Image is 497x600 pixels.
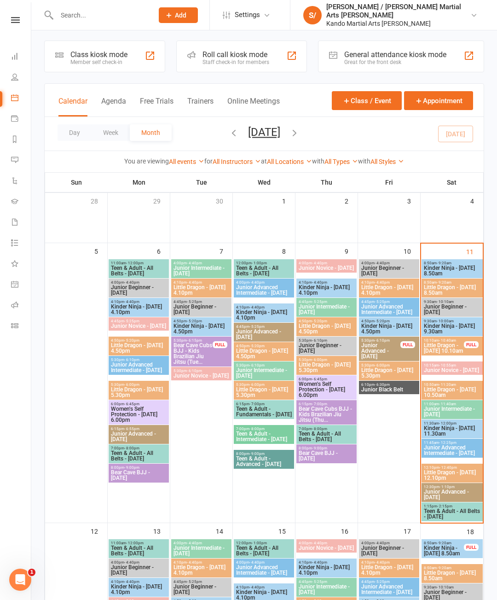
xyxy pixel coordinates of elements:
[124,446,139,450] span: - 8:00pm
[153,523,170,538] div: 13
[11,68,32,88] a: People
[124,157,169,165] strong: You are viewing
[361,285,417,296] span: Little Dragon - [DATE] 4.10pm
[236,452,292,456] span: 8:00pm
[298,261,355,265] span: 4:00pm
[236,325,292,329] span: 4:45pm
[423,504,481,508] span: 1:15pm
[298,431,355,442] span: Teen & Adult - All Belts - [DATE]
[423,338,464,343] span: 10:10am
[423,570,481,581] span: Little Dragon - [DATE] 8.50am
[249,585,265,589] span: - 4:40pm
[11,316,32,337] a: Class kiosk mode
[124,358,139,362] span: - 6:10pm
[298,565,355,576] span: Kinder Ninja - [DATE] 4.10pm
[124,383,139,387] span: - 6:00pm
[312,280,327,285] span: - 4:40pm
[236,309,292,320] span: Kinder Ninja - [DATE] 4.10pm
[94,243,107,258] div: 5
[361,565,417,576] span: Little Dragon - [DATE] 4.10pm
[423,585,481,589] span: 9:30am
[423,319,481,323] span: 9:30am
[236,280,292,285] span: 4:00pm
[11,275,32,296] a: General attendance kiosk mode
[157,243,170,258] div: 6
[110,541,167,545] span: 11:00am
[421,173,484,192] th: Sat
[236,560,292,565] span: 4:00pm
[326,19,470,28] div: Kando Martial Arts [PERSON_NAME]
[173,304,230,315] span: Junior Beginner - [DATE]
[298,300,355,304] span: 4:45pm
[28,569,35,576] span: 1
[370,158,404,165] a: All Styles
[173,373,230,379] span: Junior Novice - [DATE]
[216,193,232,208] div: 30
[187,338,202,343] span: - 6:15pm
[361,387,417,392] span: Junior Black Belt
[236,367,292,379] span: Junior Intermediate - [DATE]
[423,265,481,276] span: Kinder Ninja - [DATE] 8.50am
[312,300,327,304] span: - 5:25pm
[423,566,481,570] span: 8:50am
[173,319,230,323] span: 4:50pm
[110,383,167,387] span: 5:30pm
[252,541,267,545] span: - 1:00pm
[140,97,173,117] button: Free Trials
[173,545,230,556] span: Junior Intermediate - [DATE]
[298,580,355,584] span: 4:45pm
[236,383,292,387] span: 5:30pm
[110,300,167,304] span: 4:10pm
[249,452,265,456] span: - 9:00pm
[45,173,108,192] th: Sun
[173,541,230,545] span: 4:00pm
[236,545,292,556] span: Teen & Adult - All Belts - [DATE]
[236,427,292,431] span: 7:00pm
[404,91,473,110] button: Appointment
[110,261,167,265] span: 11:00am
[173,261,230,265] span: 4:00pm
[464,544,479,551] div: FULL
[249,383,265,387] span: - 6:00pm
[423,545,464,556] span: Kinder Ninja - [DATE] 8.50am
[202,59,269,65] div: Staff check-in for members
[130,124,172,141] button: Month
[361,580,417,584] span: 4:45pm
[344,50,446,59] div: General attendance kiosk mode
[213,158,261,165] a: All Instructors
[358,157,370,165] strong: with
[91,523,107,538] div: 12
[11,109,32,130] a: Payments
[423,383,481,387] span: 10:50am
[236,265,292,276] span: Teen & Adult - All Belts - [DATE]
[236,456,292,467] span: Teen & Adult - Advanced - [DATE]
[153,193,170,208] div: 29
[236,344,292,348] span: 4:50pm
[92,124,130,141] button: Week
[187,541,202,545] span: - 4:40pm
[341,523,358,538] div: 16
[236,348,292,359] span: Little Dragon - [DATE] 4.50pm
[236,363,292,367] span: 5:30pm
[423,441,481,445] span: 11:45am
[249,305,265,309] span: - 4:40pm
[11,130,32,151] a: Reports
[298,319,355,323] span: 4:50pm
[358,173,421,192] th: Fri
[375,338,390,343] span: - 6:10pm
[312,427,327,431] span: - 8:00pm
[110,406,167,423] span: Women's Self Protection - [DATE] 6.00pm
[361,560,417,565] span: 4:10pm
[236,585,292,589] span: 4:10pm
[249,560,265,565] span: - 4:40pm
[298,323,355,334] span: Little Dragon - [DATE] 4.50pm
[124,280,139,285] span: - 4:40pm
[282,193,295,208] div: 1
[423,541,464,545] span: 8:50am
[298,285,355,296] span: Kinder Ninja - [DATE] 4.10pm
[439,441,457,445] span: - 12:25pm
[404,243,420,258] div: 10
[173,323,230,334] span: Kinder Ninja - [DATE] 4.50pm
[173,580,230,584] span: 4:45pm
[110,343,167,354] span: Little Dragon - [DATE] 4.50pm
